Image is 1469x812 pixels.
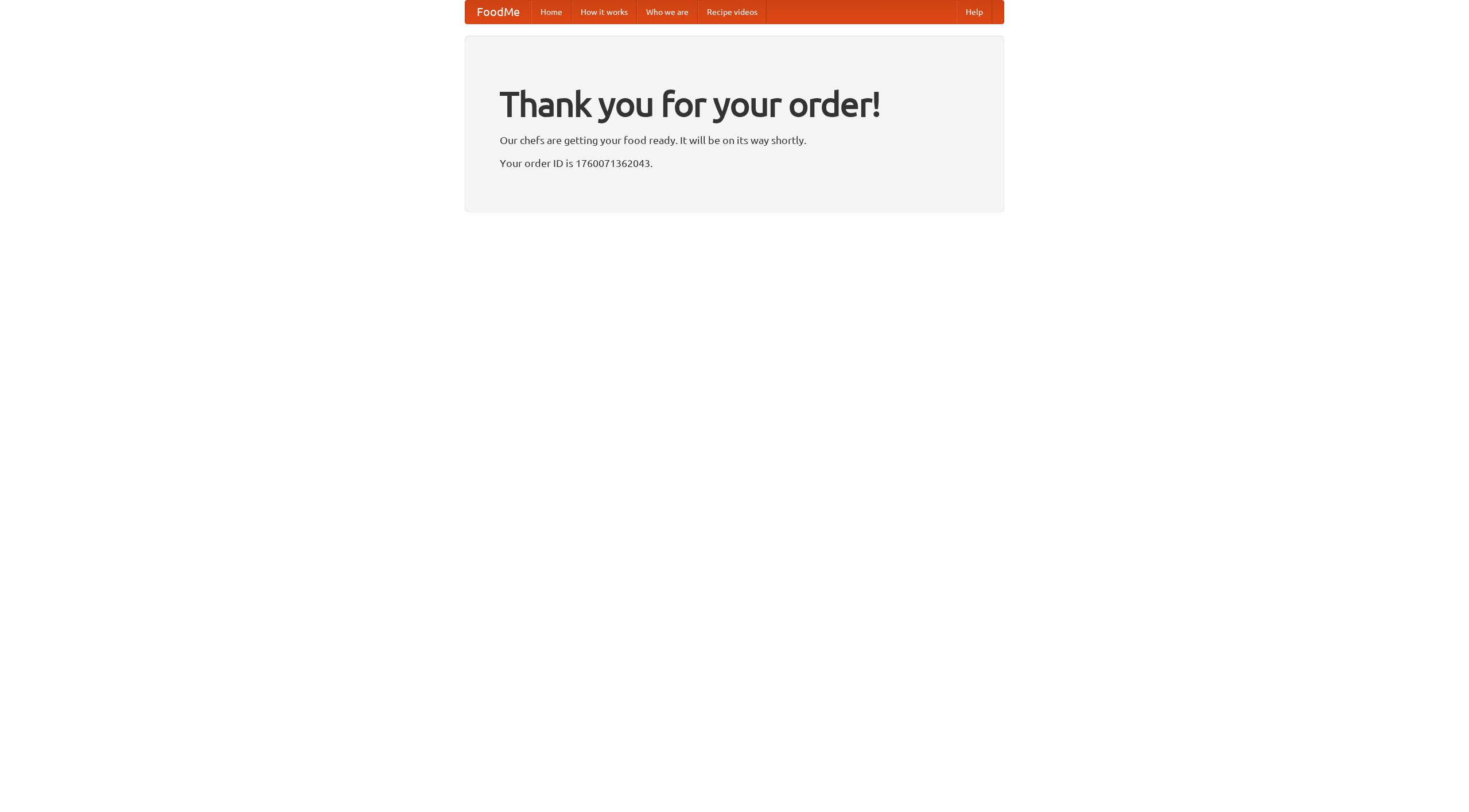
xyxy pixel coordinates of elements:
a: FoodMe [465,1,531,24]
a: Help [957,1,992,24]
a: Who we are [637,1,698,24]
a: Home [531,1,572,24]
a: How it works [572,1,637,24]
a: Recipe videos [698,1,767,24]
p: Our chefs are getting your food ready. It will be on its way shortly. [500,131,969,149]
h1: Thank you for your order! [500,76,969,131]
p: Your order ID is 1760071362043. [500,154,969,172]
